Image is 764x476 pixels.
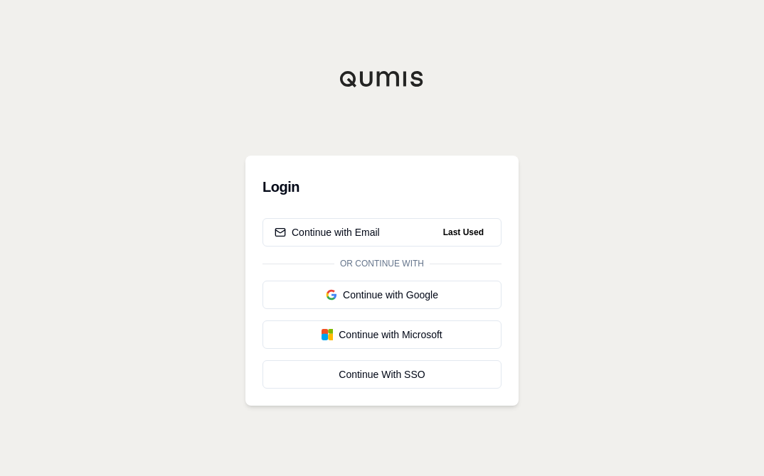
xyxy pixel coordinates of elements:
span: Or continue with [334,258,430,269]
button: Continue with Microsoft [262,320,502,349]
button: Continue with Google [262,281,502,309]
div: Continue With SSO [275,367,489,382]
a: Continue With SSO [262,360,502,389]
h3: Login [262,173,502,201]
img: Qumis [339,70,425,87]
button: Continue with EmailLast Used [262,218,502,247]
div: Continue with Microsoft [275,328,489,342]
div: Continue with Email [275,225,380,239]
div: Continue with Google [275,288,489,302]
span: Last Used [437,224,489,241]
